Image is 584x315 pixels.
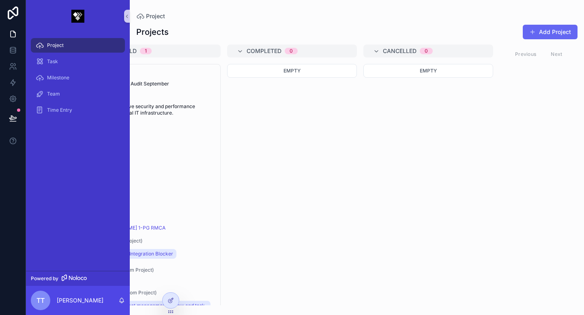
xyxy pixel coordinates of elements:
[31,54,125,69] a: Task
[47,74,69,81] span: Milestone
[31,87,125,101] a: Team
[98,155,214,162] span: [DATE]
[98,94,214,100] span: Description
[31,38,125,53] a: Project
[31,275,58,282] span: Powered by
[98,168,214,175] span: Status
[71,10,85,23] img: App logo
[98,71,214,77] span: Name
[145,48,147,54] div: 1
[31,103,125,117] a: Time Entry
[98,267,214,273] span: Milestone (from Project)
[36,296,45,305] span: TT
[98,103,214,116] span: Comprehensive security and performance audit of internal IT infrastructure.
[146,12,165,20] span: Project
[247,47,281,55] span: Completed
[383,47,417,55] span: Cancelled
[98,192,214,198] span: Priority
[31,70,125,85] a: Milestone
[136,12,165,20] a: Project
[57,296,103,304] p: [PERSON_NAME]
[290,48,293,54] div: 0
[283,68,301,74] span: Empty
[98,145,214,152] span: End Date
[47,58,58,65] span: Task
[523,25,578,39] button: Add Project
[26,271,130,286] a: Powered by
[98,132,214,139] span: [DATE]
[420,68,437,74] span: Empty
[98,215,214,221] span: Created By
[98,249,176,259] a: Resolve API Integration Blocker
[98,238,214,244] span: Task (from Project)
[47,91,60,97] span: Team
[98,225,165,231] a: [PERSON_NAME] 1-PG RMCA
[101,251,173,257] span: Resolve API Integration Blocker
[26,32,130,128] div: scrollable content
[425,48,428,54] div: 0
[136,26,169,38] h1: Projects
[47,42,64,49] span: Project
[98,289,214,296] span: Time Entry (from Project)
[98,81,214,87] span: Infrastructure Audit September
[98,123,214,129] span: Start Date
[47,107,72,113] span: Time Entry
